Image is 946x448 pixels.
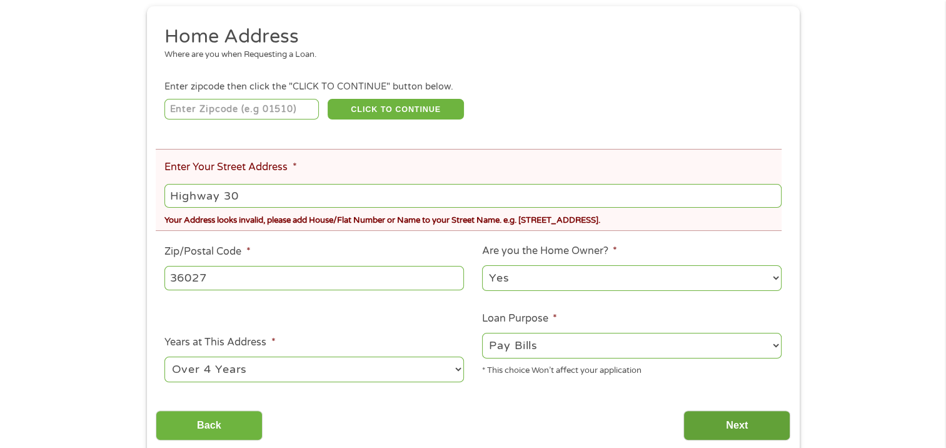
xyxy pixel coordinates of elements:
div: Where are you when Requesting a Loan. [164,49,772,61]
label: Are you the Home Owner? [482,245,617,258]
input: Back [156,410,263,441]
label: Zip/Postal Code [164,245,250,258]
h2: Home Address [164,24,772,49]
div: * This choice Won’t affect your application [482,360,782,377]
label: Loan Purpose [482,312,557,325]
label: Enter Your Street Address [164,161,296,174]
input: Next [683,410,790,441]
div: Your Address looks invalid, please add House/Flat Number or Name to your Street Name. e.g. [STREE... [164,210,781,227]
button: CLICK TO CONTINUE [328,99,464,120]
input: 1 Main Street [164,184,781,208]
div: Enter zipcode then click the "CLICK TO CONTINUE" button below. [164,80,781,94]
label: Years at This Address [164,336,275,349]
input: Enter Zipcode (e.g 01510) [164,99,319,120]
